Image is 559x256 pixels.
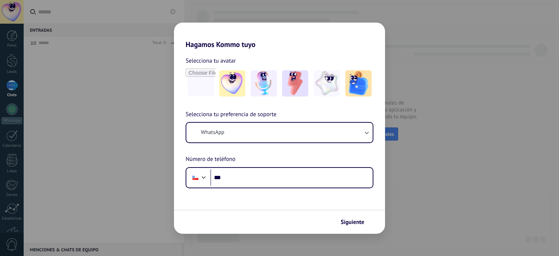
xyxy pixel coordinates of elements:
div: Chile: + 56 [189,170,202,185]
img: -4.jpeg [314,70,340,97]
img: -3.jpeg [282,70,308,97]
span: WhatsApp [201,129,224,136]
span: Selecciona tu avatar [186,56,236,66]
img: -2.jpeg [251,70,277,97]
h2: Hagamos Kommo tuyo [174,23,385,49]
span: Número de teléfono [186,155,235,164]
button: Siguiente [337,216,374,228]
img: -1.jpeg [219,70,245,97]
span: Siguiente [341,220,364,225]
img: -5.jpeg [345,70,372,97]
span: Selecciona tu preferencia de soporte [186,110,277,119]
button: WhatsApp [186,123,373,142]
